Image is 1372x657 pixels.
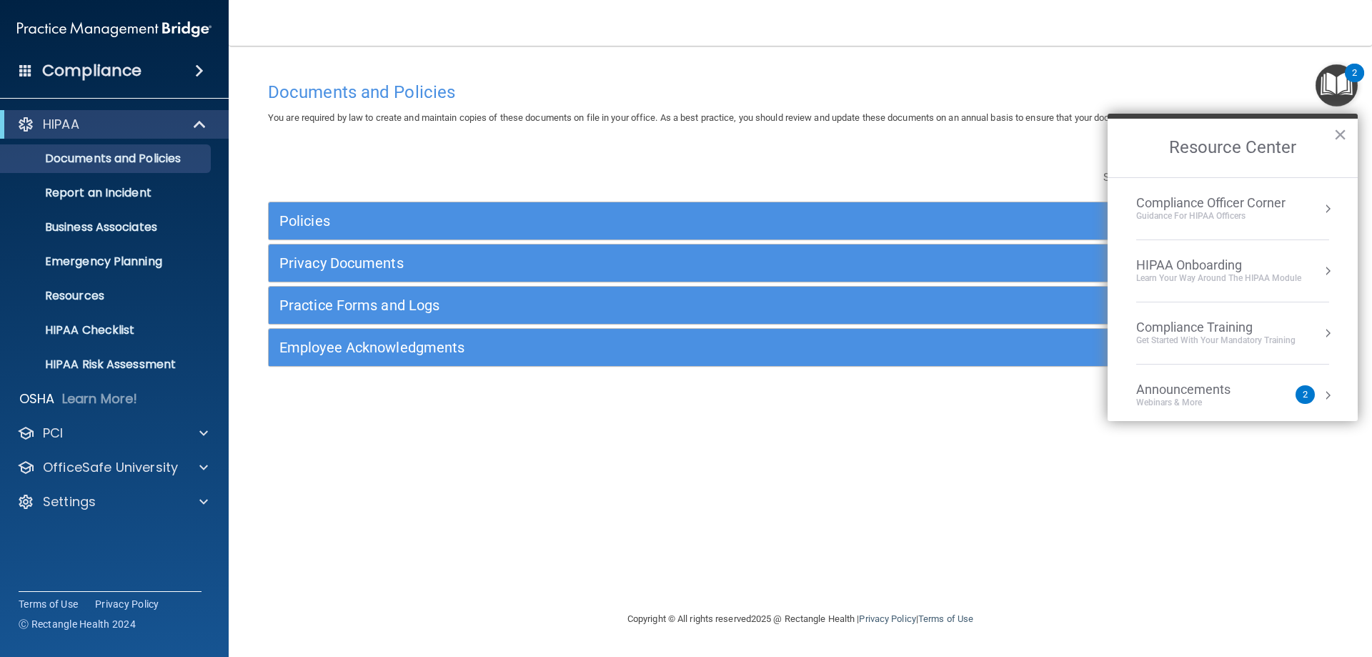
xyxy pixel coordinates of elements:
[17,425,208,442] a: PCI
[9,357,204,372] p: HIPAA Risk Assessment
[9,289,204,303] p: Resources
[17,116,207,133] a: HIPAA
[279,336,1321,359] a: Employee Acknowledgments
[43,459,178,476] p: OfficeSafe University
[279,213,1055,229] h5: Policies
[1316,64,1358,107] button: Open Resource Center, 2 new notifications
[1136,210,1286,222] div: Guidance for HIPAA Officers
[1136,335,1296,347] div: Get Started with your mandatory training
[1103,171,1198,184] span: Search Documents:
[17,15,212,44] img: PMB logo
[279,294,1321,317] a: Practice Forms and Logs
[1136,272,1301,285] div: Learn Your Way around the HIPAA module
[279,297,1055,313] h5: Practice Forms and Logs
[1136,382,1259,397] div: Announcements
[19,597,78,611] a: Terms of Use
[540,596,1061,642] div: Copyright © All rights reserved 2025 @ Rectangle Health | |
[1136,320,1296,335] div: Compliance Training
[19,617,136,631] span: Ⓒ Rectangle Health 2024
[1136,257,1301,273] div: HIPAA Onboarding
[268,112,1211,123] span: You are required by law to create and maintain copies of these documents on file in your office. ...
[19,390,55,407] p: OSHA
[279,252,1321,275] a: Privacy Documents
[1352,73,1357,92] div: 2
[1136,397,1259,409] div: Webinars & More
[43,425,63,442] p: PCI
[279,209,1321,232] a: Policies
[9,323,204,337] p: HIPAA Checklist
[1108,114,1358,421] div: Resource Center
[9,255,204,269] p: Emergency Planning
[1108,119,1358,177] h2: Resource Center
[17,459,208,476] a: OfficeSafe University
[9,186,204,200] p: Report an Incident
[95,597,159,611] a: Privacy Policy
[42,61,141,81] h4: Compliance
[1333,123,1347,146] button: Close
[859,613,915,624] a: Privacy Policy
[1136,195,1286,211] div: Compliance Officer Corner
[918,613,973,624] a: Terms of Use
[9,152,204,166] p: Documents and Policies
[43,116,79,133] p: HIPAA
[9,220,204,234] p: Business Associates
[62,390,138,407] p: Learn More!
[279,255,1055,271] h5: Privacy Documents
[17,493,208,510] a: Settings
[268,83,1333,102] h4: Documents and Policies
[279,340,1055,355] h5: Employee Acknowledgments
[43,493,96,510] p: Settings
